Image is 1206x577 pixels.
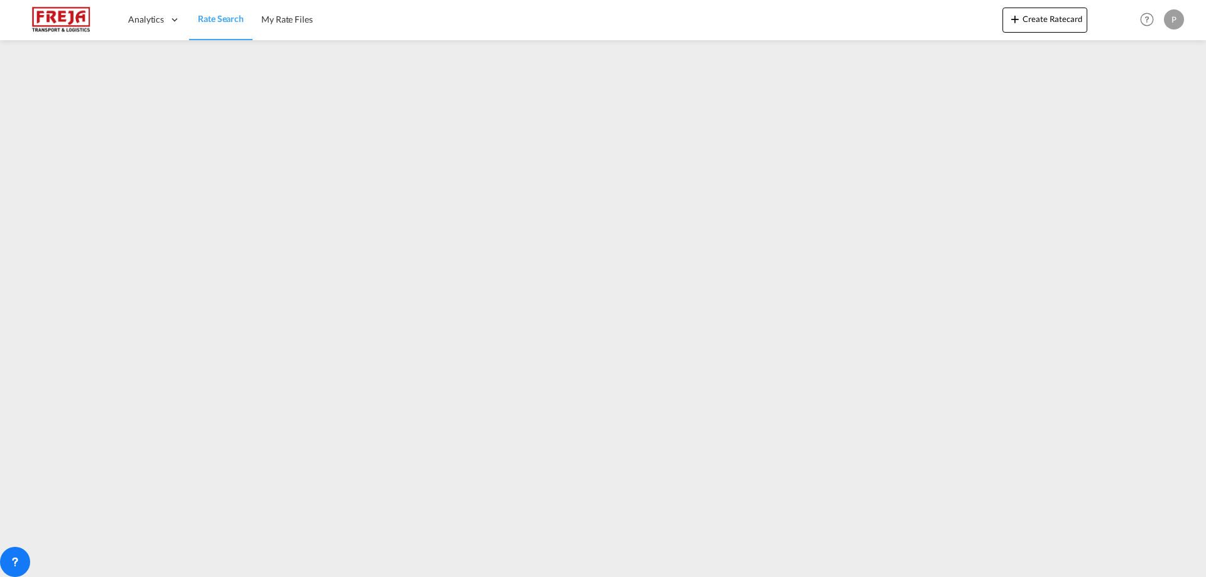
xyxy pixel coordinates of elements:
[261,14,313,24] span: My Rate Files
[1002,8,1087,33] button: icon-plus 400-fgCreate Ratecard
[198,13,244,24] span: Rate Search
[19,6,104,34] img: 586607c025bf11f083711d99603023e7.png
[1136,9,1164,31] div: Help
[1164,9,1184,30] div: P
[1008,11,1023,26] md-icon: icon-plus 400-fg
[128,13,164,26] span: Analytics
[1136,9,1158,30] span: Help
